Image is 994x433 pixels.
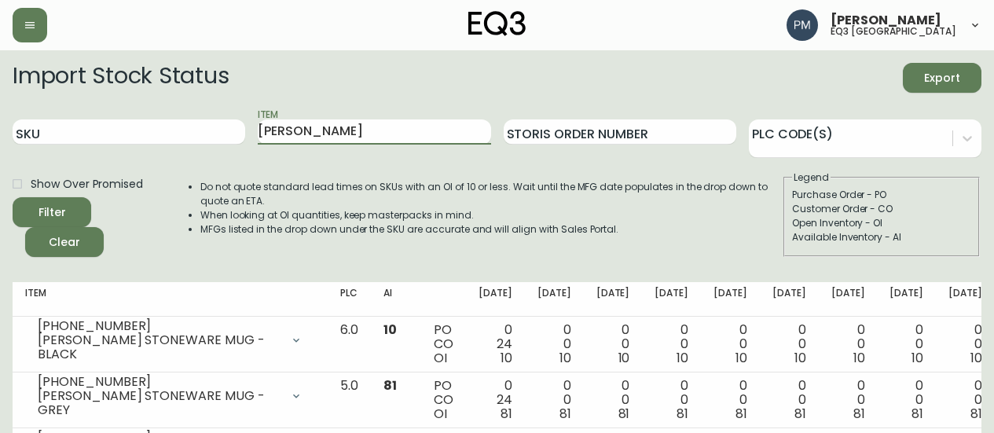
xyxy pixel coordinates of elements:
span: 81 [501,405,512,423]
h2: Import Stock Status [13,63,229,93]
th: [DATE] [701,282,760,317]
div: Open Inventory - OI [792,216,971,230]
span: 10 [970,349,982,367]
div: PO CO [434,379,453,421]
div: [PHONE_NUMBER] [38,375,281,389]
th: AI [371,282,421,317]
span: 10 [735,349,747,367]
button: Clear [25,227,104,257]
div: 0 0 [948,379,982,421]
div: PO CO [434,323,453,365]
div: 0 0 [596,379,630,421]
div: 0 0 [831,323,865,365]
div: Customer Order - CO [792,202,971,216]
li: MFGs listed in the drop down under the SKU are accurate and will align with Sales Portal. [200,222,782,237]
td: 6.0 [328,317,371,372]
span: 10 [501,349,512,367]
span: 81 [618,405,630,423]
th: [DATE] [525,282,584,317]
div: 0 0 [713,379,747,421]
span: 81 [677,405,688,423]
div: 0 0 [537,379,571,421]
span: 81 [794,405,806,423]
span: 10 [911,349,923,367]
span: 81 [383,376,397,394]
span: Clear [38,233,91,252]
th: PLC [328,282,371,317]
span: 10 [618,349,630,367]
span: Show Over Promised [31,176,143,193]
div: 0 0 [537,323,571,365]
div: 0 24 [479,323,512,365]
span: 81 [735,405,747,423]
div: Purchase Order - PO [792,188,971,202]
th: [DATE] [584,282,643,317]
div: [PHONE_NUMBER] [38,319,281,333]
legend: Legend [792,171,831,185]
span: OI [434,349,447,367]
div: 0 0 [831,379,865,421]
th: [DATE] [466,282,525,317]
span: 81 [559,405,571,423]
div: 0 0 [889,379,923,421]
li: Do not quote standard lead times on SKUs with an OI of 10 or less. Wait until the MFG date popula... [200,180,782,208]
span: 10 [794,349,806,367]
span: OI [434,405,447,423]
button: Filter [13,197,91,227]
span: 10 [559,349,571,367]
span: 10 [853,349,865,367]
img: 0a7c5790205149dfd4c0ba0a3a48f705 [787,9,818,41]
div: 0 0 [655,323,688,365]
th: [DATE] [760,282,819,317]
div: 0 24 [479,379,512,421]
img: logo [468,11,526,36]
span: [PERSON_NAME] [831,14,941,27]
div: [PERSON_NAME] STONEWARE MUG - BLACK [38,333,281,361]
span: 10 [383,321,397,339]
th: [DATE] [642,282,701,317]
div: [PHONE_NUMBER][PERSON_NAME] STONEWARE MUG - BLACK [25,323,315,358]
div: Available Inventory - AI [792,230,971,244]
th: [DATE] [877,282,936,317]
button: Export [903,63,981,93]
td: 5.0 [328,372,371,428]
div: [PHONE_NUMBER][PERSON_NAME] STONEWARE MUG - GREY [25,379,315,413]
span: 81 [853,405,865,423]
span: 81 [911,405,923,423]
div: 0 0 [596,323,630,365]
div: 0 0 [948,323,982,365]
div: 0 0 [655,379,688,421]
h5: eq3 [GEOGRAPHIC_DATA] [831,27,956,36]
div: [PERSON_NAME] STONEWARE MUG - GREY [38,389,281,417]
div: 0 0 [772,379,806,421]
th: [DATE] [819,282,878,317]
th: Item [13,282,328,317]
div: 0 0 [772,323,806,365]
div: Filter [39,203,66,222]
span: Export [915,68,969,88]
div: 0 0 [889,323,923,365]
span: 81 [970,405,982,423]
span: 10 [677,349,688,367]
div: 0 0 [713,323,747,365]
li: When looking at OI quantities, keep masterpacks in mind. [200,208,782,222]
